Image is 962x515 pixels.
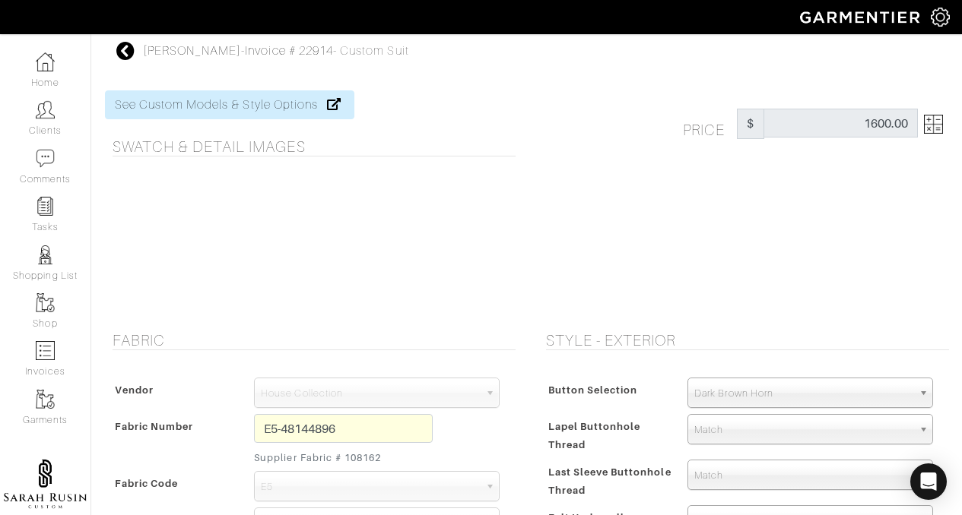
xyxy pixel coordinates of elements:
div: Open Intercom Messenger [910,463,947,500]
span: E5 [261,472,479,502]
a: See Custom Models & Style Options [105,90,355,119]
span: Button Selection [548,379,638,401]
span: Match [694,415,913,445]
span: Last Sleeve Buttonhole Thread [548,461,671,501]
img: garments-icon-b7da505a4dc4fd61783c78ac3ca0ef83fa9d6f193b1c9dc38574b1d14d53ca28.png [36,293,55,312]
h5: Price [683,109,737,139]
img: comment-icon-a0a6a9ef722e966f86d9cbdc48e553b5cf19dbc54f86b18d962a5391bc8f6eb6.png [36,149,55,168]
div: - - Custom Suit [143,42,409,60]
h5: Fabric [113,331,516,349]
img: garments-icon-b7da505a4dc4fd61783c78ac3ca0ef83fa9d6f193b1c9dc38574b1d14d53ca28.png [36,390,55,409]
img: Open Price Breakdown [924,115,943,134]
img: clients-icon-6bae9207a08558b7cb47a8932f037763ab4055f8c8b6bfacd5dc20c3e0201464.png [36,100,55,119]
h5: Style - Exterior [546,331,949,349]
span: Fabric Code [115,472,179,494]
img: orders-icon-0abe47150d42831381b5fb84f609e132dff9fe21cb692f30cb5eec754e2cba89.png [36,341,55,360]
img: gear-icon-white-bd11855cb880d31180b6d7d6211b90ccbf57a29d726f0c71d8c61bd08dd39cc2.png [931,8,950,27]
span: Vendor [115,379,154,401]
img: garmentier-logo-header-white-b43fb05a5012e4ada735d5af1a66efaba907eab6374d6393d1fbf88cb4ef424d.png [792,4,931,30]
h5: Swatch & Detail Images [113,137,516,156]
span: Fabric Number [115,415,194,438]
img: dashboard-icon-dbcd8f5a0b271acd01030246c82b418ddd0df26cd7fceb0bd07c9910d44c42f6.png [36,52,55,71]
span: Match [694,460,913,491]
a: Invoice # 22914 [245,44,333,58]
span: $ [737,109,764,139]
span: Dark Brown Horn [694,378,913,409]
small: Supplier Fabric # 108162 [254,450,433,465]
a: [PERSON_NAME] [143,44,242,58]
span: House Collection [261,378,479,409]
span: Lapel Buttonhole Thread [548,415,641,456]
img: reminder-icon-8004d30b9f0a5d33ae49ab947aed9ed385cf756f9e5892f1edd6e32f2345188e.png [36,197,55,216]
img: stylists-icon-eb353228a002819b7ec25b43dbf5f0378dd9e0616d9560372ff212230b889e62.png [36,245,55,264]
